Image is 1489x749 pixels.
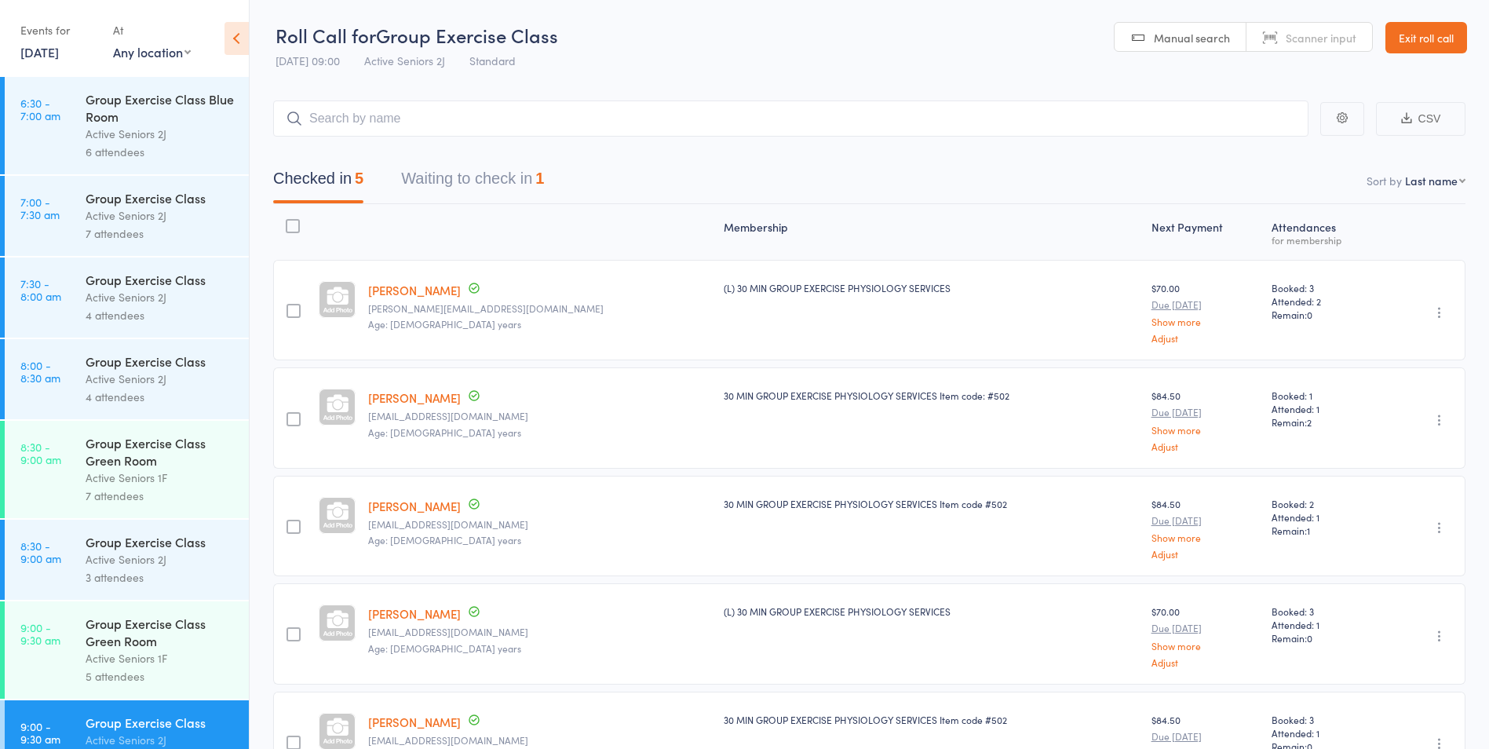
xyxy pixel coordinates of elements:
div: 5 [355,170,363,187]
span: 2 [1307,415,1312,429]
span: Age: [DEMOGRAPHIC_DATA] years [368,641,521,655]
a: 7:30 -8:00 amGroup Exercise ClassActive Seniors 2J4 attendees [5,258,249,338]
time: 8:00 - 8:30 am [20,359,60,384]
a: 7:00 -7:30 amGroup Exercise ClassActive Seniors 2J7 attendees [5,176,249,256]
div: (L) 30 MIN GROUP EXERCISE PHYSIOLOGY SERVICES [724,281,1139,294]
a: Show more [1151,532,1259,543]
span: 1 [1307,524,1310,537]
div: 3 attendees [86,568,235,586]
div: 5 attendees [86,667,235,685]
div: 7 attendees [86,225,235,243]
div: Active Seniors 2J [86,206,235,225]
div: Group Exercise Class [86,353,235,370]
a: [PERSON_NAME] [368,282,461,298]
div: Group Exercise Class Blue Room [86,90,235,125]
span: Age: [DEMOGRAPHIC_DATA] years [368,426,521,439]
span: Age: [DEMOGRAPHIC_DATA] years [368,317,521,331]
div: Active Seniors 2J [86,550,235,568]
a: Adjust [1151,549,1259,559]
time: 9:00 - 9:30 am [20,621,60,646]
time: 6:30 - 7:00 am [20,97,60,122]
span: Booked: 2 [1272,497,1377,510]
span: Booked: 3 [1272,713,1377,726]
span: Booked: 1 [1272,389,1377,402]
div: $84.50 [1151,389,1259,451]
div: $70.00 [1151,281,1259,343]
div: 30 MIN GROUP EXERCISE PHYSIOLOGY SERVICES Item code #502 [724,713,1139,726]
a: [PERSON_NAME] [368,389,461,406]
a: [PERSON_NAME] [368,605,461,622]
div: (L) 30 MIN GROUP EXERCISE PHYSIOLOGY SERVICES [724,605,1139,618]
time: 7:30 - 8:00 am [20,277,61,302]
a: 8:30 -9:00 amGroup Exercise ClassActive Seniors 2J3 attendees [5,520,249,600]
a: 8:00 -8:30 amGroup Exercise ClassActive Seniors 2J4 attendees [5,339,249,419]
button: CSV [1376,102,1465,136]
a: Exit roll call [1385,22,1467,53]
span: Standard [469,53,516,68]
span: Remain: [1272,631,1377,645]
div: Membership [717,211,1145,253]
time: 8:30 - 9:00 am [20,440,61,466]
div: Active Seniors 2J [86,125,235,143]
span: Remain: [1272,308,1377,321]
span: Attended: 1 [1272,402,1377,415]
a: 9:00 -9:30 amGroup Exercise Class Green RoomActive Seniors 1F5 attendees [5,601,249,699]
small: Due [DATE] [1151,623,1259,634]
span: Active Seniors 2J [364,53,445,68]
span: Remain: [1272,415,1377,429]
a: [PERSON_NAME] [368,714,461,730]
div: Last name [1405,173,1458,188]
button: Waiting to check in1 [401,162,544,203]
span: [DATE] 09:00 [276,53,340,68]
div: Active Seniors 2J [86,370,235,388]
button: Checked in5 [273,162,363,203]
a: Adjust [1151,657,1259,667]
div: Active Seniors 2J [86,731,235,749]
div: At [113,17,191,43]
a: Adjust [1151,333,1259,343]
div: Group Exercise Class [86,189,235,206]
small: Due [DATE] [1151,515,1259,526]
time: 7:00 - 7:30 am [20,195,60,221]
div: Group Exercise Class [86,533,235,550]
div: Active Seniors 1F [86,649,235,667]
span: Attended: 1 [1272,726,1377,740]
span: Manual search [1154,30,1230,46]
a: Show more [1151,641,1259,651]
a: 8:30 -9:00 amGroup Exercise Class Green RoomActive Seniors 1F7 attendees [5,421,249,518]
div: $84.50 [1151,497,1259,559]
time: 9:00 - 9:30 am [20,720,60,745]
div: for membership [1272,235,1377,245]
a: [PERSON_NAME] [368,498,461,514]
a: Show more [1151,316,1259,327]
small: Due [DATE] [1151,731,1259,742]
div: Group Exercise Class Green Room [86,434,235,469]
div: Any location [113,43,191,60]
div: Active Seniors 2J [86,288,235,306]
small: marzbani.bahman@gmail.com [368,411,711,422]
div: 1 [535,170,544,187]
div: 30 MIN GROUP EXERCISE PHYSIOLOGY SERVICES Item code #502 [724,497,1139,510]
div: Group Exercise Class Green Room [86,615,235,649]
div: 4 attendees [86,306,235,324]
span: Attended: 1 [1272,510,1377,524]
small: susanpratt2153@gmail.com [368,627,711,638]
span: Attended: 2 [1272,294,1377,308]
span: Remain: [1272,524,1377,537]
div: Group Exercise Class [86,714,235,731]
div: 6 attendees [86,143,235,161]
small: paulaoregan1@gmail.com [368,519,711,530]
a: 6:30 -7:00 amGroup Exercise Class Blue RoomActive Seniors 2J6 attendees [5,77,249,174]
small: mmthompson@bigpond.com [368,735,711,746]
input: Search by name [273,100,1308,137]
label: Sort by [1367,173,1402,188]
small: Due [DATE] [1151,407,1259,418]
div: 4 attendees [86,388,235,406]
div: Group Exercise Class [86,271,235,288]
span: Roll Call for [276,22,376,48]
div: Events for [20,17,97,43]
div: Atten­dances [1265,211,1383,253]
div: 30 MIN GROUP EXERCISE PHYSIOLOGY SERVICES Item code: #502 [724,389,1139,402]
span: Attended: 1 [1272,618,1377,631]
small: barbara@thehaywards.com.au [368,303,711,314]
